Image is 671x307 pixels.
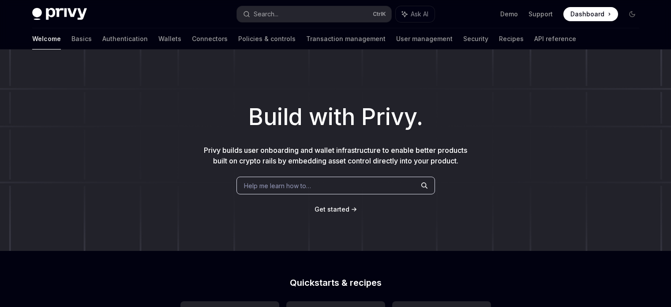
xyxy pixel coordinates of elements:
[244,181,311,190] span: Help me learn how to…
[204,146,467,165] span: Privy builds user onboarding and wallet infrastructure to enable better products built on crypto ...
[563,7,618,21] a: Dashboard
[71,28,92,49] a: Basics
[396,6,435,22] button: Ask AI
[237,6,391,22] button: Search...CtrlK
[306,28,386,49] a: Transaction management
[500,10,518,19] a: Demo
[14,100,657,134] h1: Build with Privy.
[411,10,428,19] span: Ask AI
[32,8,87,20] img: dark logo
[254,9,278,19] div: Search...
[315,205,349,213] span: Get started
[499,28,524,49] a: Recipes
[238,28,296,49] a: Policies & controls
[396,28,453,49] a: User management
[32,28,61,49] a: Welcome
[102,28,148,49] a: Authentication
[463,28,488,49] a: Security
[570,10,604,19] span: Dashboard
[192,28,228,49] a: Connectors
[534,28,576,49] a: API reference
[625,7,639,21] button: Toggle dark mode
[315,205,349,214] a: Get started
[529,10,553,19] a: Support
[180,278,491,287] h2: Quickstarts & recipes
[158,28,181,49] a: Wallets
[373,11,386,18] span: Ctrl K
